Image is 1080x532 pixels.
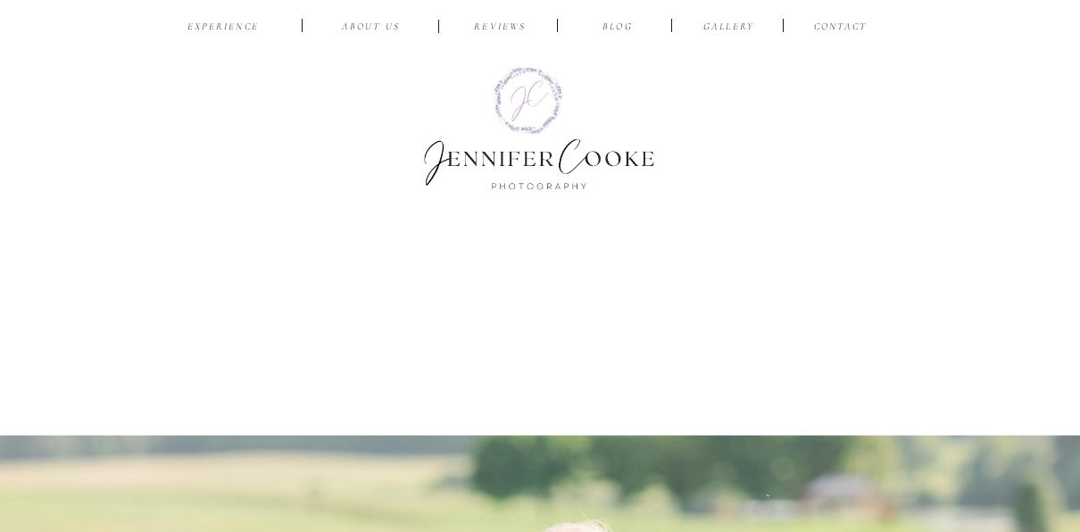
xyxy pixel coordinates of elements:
[181,20,265,37] a: EXPERIENCE
[810,20,870,37] a: CONTACT
[699,20,759,37] a: Gallery
[589,20,646,37] a: BLOG
[458,20,543,37] a: reviews
[328,20,413,37] a: ABOUT US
